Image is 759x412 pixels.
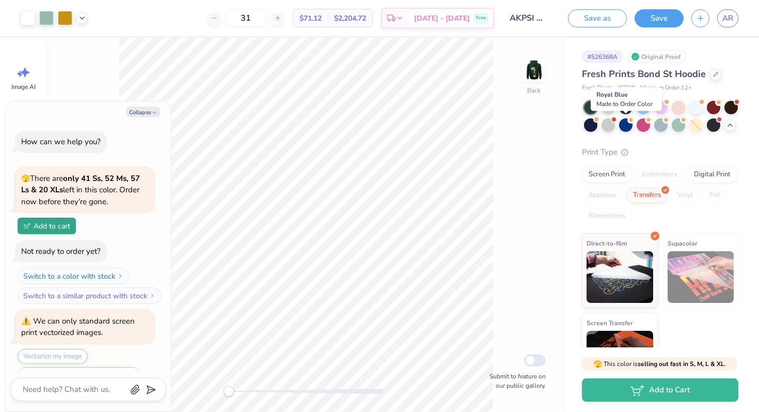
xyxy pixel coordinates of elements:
button: Switch to a similar product with stock [18,287,161,304]
img: Supacolor [668,251,734,303]
div: Foil [703,188,727,203]
button: Save as [568,9,627,27]
span: $2,204.72 [334,13,366,24]
div: Transfers [626,188,668,203]
img: Screen Transfer [587,331,653,383]
input: – – [226,9,266,27]
span: Direct-to-film [587,238,627,249]
span: [DATE] - [DATE] [414,13,470,24]
img: Direct-to-film [587,251,653,303]
span: $71.12 [299,13,322,24]
span: Supacolor [668,238,698,249]
div: Back [527,86,541,95]
input: Untitled Design [502,8,552,28]
span: There are left in this color. Order now before they're gone. [21,173,140,207]
strong: only 41 Ss, 52 Ms, 57 Ls & 20 XLs [21,173,140,195]
span: Screen Transfer [587,317,633,328]
img: Switch to a color with stock [117,273,123,279]
div: Vinyl [671,188,700,203]
div: How can we help you? [21,136,101,147]
div: Rhinestones [582,208,632,224]
span: Made to Order Color [596,100,653,108]
strong: selling out fast in S, M, L & XL [638,360,724,368]
span: Image AI [11,83,36,91]
span: 🫣 [593,359,602,369]
div: Not ready to order yet? [21,246,101,256]
div: Applique [582,188,623,203]
button: Pick a print type that supports raster images [18,367,140,390]
span: Minimum Order: 12 + [640,84,692,93]
button: Add to cart [18,218,76,234]
button: Add to Cart [582,378,738,402]
button: Collapse [126,106,161,117]
span: Fresh Prints [582,84,612,93]
span: 🫣 [21,174,30,184]
label: Submit to feature on our public gallery. [484,372,546,390]
img: Switch to a similar product with stock [149,293,155,299]
div: Screen Print [582,167,632,182]
img: Add to cart [23,223,30,229]
img: Back [524,60,544,81]
div: Royal Blue [591,87,662,111]
div: Embroidery [635,167,684,182]
div: Digital Print [687,167,737,182]
div: We can only standard screen print vectorized images. [21,316,135,338]
span: Fresh Prints Bond St Hoodie [582,68,706,80]
div: Original Proof [628,50,686,63]
div: # 526368A [582,50,623,63]
span: Free [476,14,486,22]
span: This color is . [593,359,726,369]
button: Save [635,9,684,27]
a: AR [717,9,738,27]
div: Print Type [582,146,738,158]
div: Accessibility label [224,386,234,396]
span: AR [722,12,733,24]
button: Switch to a color with stock [18,268,129,284]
